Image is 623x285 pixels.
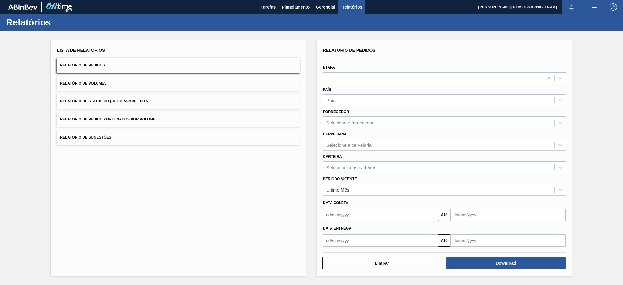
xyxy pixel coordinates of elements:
span: Data coleta [323,201,348,205]
button: Relatório de Pedidos Originados por Volume [57,112,300,127]
span: Tarefas [261,3,276,11]
img: TNhmsLtSVTkK8tSr43FrP2fwEKptu5GPRR3wAAAABJRU5ErkJggg== [8,4,37,10]
button: Limpar [322,257,441,269]
span: Relatório de Pedidos [60,63,105,67]
div: Selecione a cervejaria [326,142,372,147]
span: Relatório de Pedidos Originados por Volume [60,117,155,121]
input: dd/mm/yyyy [450,234,565,247]
label: Fornecedor [323,110,349,114]
div: Selecione suas carteiras [326,165,376,170]
label: Etapa [323,65,335,70]
h1: Relatórios [6,19,115,26]
label: Período Vigente [323,177,357,181]
input: dd/mm/yyyy [450,209,565,221]
span: Relatório de Sugestões [60,135,111,139]
span: Data entrega [323,226,351,230]
label: País [323,88,331,92]
button: Relatório de Volumes [57,76,300,91]
span: Lista de Relatórios [57,48,105,53]
span: Relatório de Volumes [60,81,106,85]
button: Relatório de Sugestões [57,130,300,145]
span: Relatório de Pedidos [323,48,376,53]
input: dd/mm/yyyy [323,234,438,247]
label: Cervejaria [323,132,347,136]
label: Carteira [323,154,342,159]
div: Último Mês [326,187,349,192]
button: Até [438,209,450,221]
button: Notificações [562,3,581,11]
span: Relatório de Status do [GEOGRAPHIC_DATA] [60,99,149,103]
div: País [326,98,336,103]
span: Gerencial [316,3,335,11]
input: dd/mm/yyyy [323,209,438,221]
button: Relatório de Status do [GEOGRAPHIC_DATA] [57,94,300,109]
button: Download [446,257,565,269]
button: Até [438,234,450,247]
img: userActions [590,3,597,11]
span: Planejamento [282,3,310,11]
span: Relatórios [341,3,362,11]
button: Relatório de Pedidos [57,58,300,73]
img: Logout [610,3,617,11]
div: Selecione o fornecedor [326,120,373,125]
